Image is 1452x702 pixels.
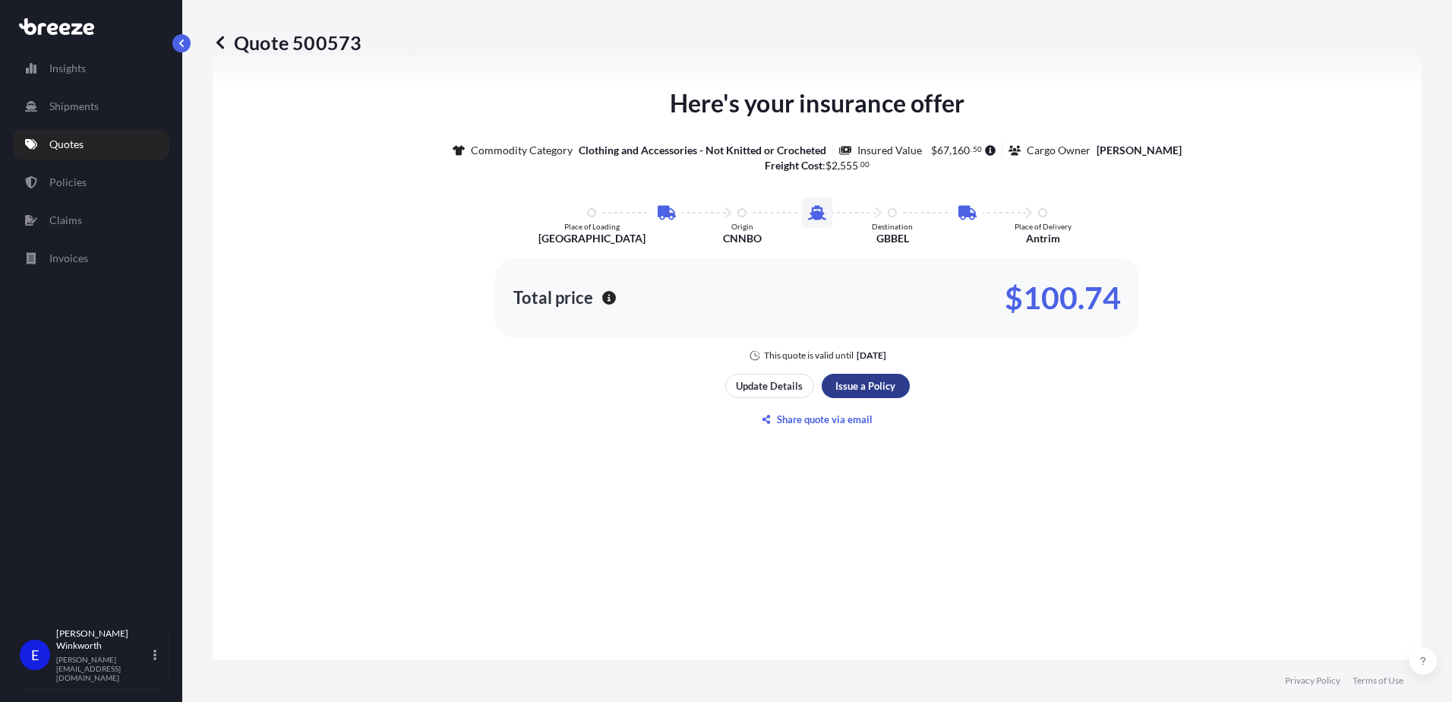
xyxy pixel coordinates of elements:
[765,158,870,173] p: :
[949,145,952,156] span: ,
[937,145,949,156] span: 67
[1285,675,1340,687] a: Privacy Policy
[31,647,39,662] span: E
[1027,143,1091,158] p: Cargo Owner
[1026,231,1060,246] p: Antrim
[840,160,858,171] span: 555
[1353,675,1403,687] a: Terms of Use
[56,655,150,682] p: [PERSON_NAME][EMAIL_ADDRESS][DOMAIN_NAME]
[13,167,169,198] a: Policies
[56,628,150,652] p: [PERSON_NAME] Winkworth
[777,412,873,427] p: Share quote via email
[765,159,822,172] b: Freight Cost
[822,374,910,398] button: Issue a Policy
[876,231,909,246] p: GBBEL
[832,160,838,171] span: 2
[723,231,762,246] p: CNNBO
[859,162,860,167] span: .
[49,61,86,76] p: Insights
[725,374,814,398] button: Update Details
[872,222,913,231] p: Destination
[931,145,937,156] span: $
[725,407,910,432] button: Share quote via email
[764,349,854,362] p: This quote is valid until
[838,160,840,171] span: ,
[1015,222,1072,231] p: Place of Delivery
[1005,286,1121,310] p: $100.74
[579,143,826,158] p: Clothing and Accessories - Not Knitted or Crocheted
[13,129,169,160] a: Quotes
[471,143,573,158] p: Commodity Category
[49,175,87,190] p: Policies
[49,137,84,152] p: Quotes
[857,143,922,158] p: Insured Value
[860,162,870,167] span: 00
[49,99,99,114] p: Shipments
[952,145,970,156] span: 160
[1097,143,1182,158] p: [PERSON_NAME]
[13,243,169,274] a: Invoices
[13,205,169,236] a: Claims
[13,53,169,84] a: Insights
[857,349,886,362] p: [DATE]
[971,147,972,152] span: .
[731,222,753,231] p: Origin
[13,91,169,122] a: Shipments
[825,160,832,171] span: $
[564,222,620,231] p: Place of Loading
[835,378,895,394] p: Issue a Policy
[49,251,88,266] p: Invoices
[736,378,803,394] p: Update Details
[670,85,964,122] p: Here's your insurance offer
[538,231,646,246] p: [GEOGRAPHIC_DATA]
[213,30,361,55] p: Quote 500573
[973,147,982,152] span: 50
[513,290,593,305] p: Total price
[49,213,82,228] p: Claims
